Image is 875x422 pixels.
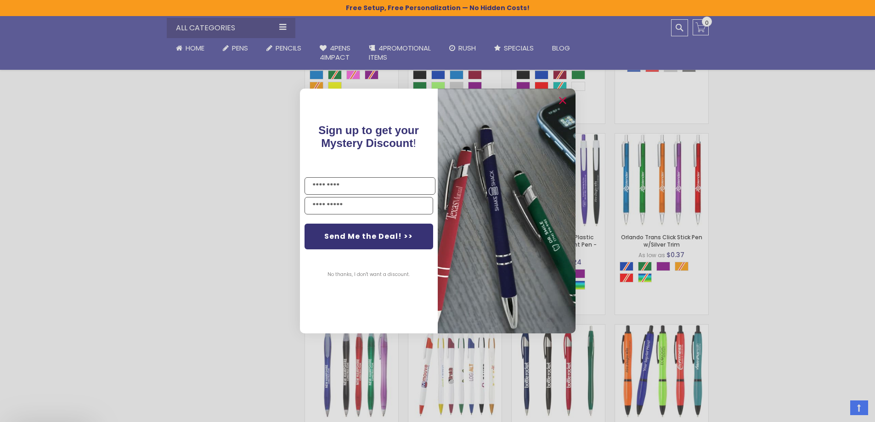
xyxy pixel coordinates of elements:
[555,93,570,108] button: Close dialog
[799,397,875,422] iframe: Google Customer Reviews
[323,263,414,286] button: No thanks, I don't want a discount.
[305,224,433,249] button: Send Me the Deal! >>
[318,124,419,149] span: Sign up to get your Mystery Discount
[438,89,576,333] img: pop-up-image
[318,124,419,149] span: !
